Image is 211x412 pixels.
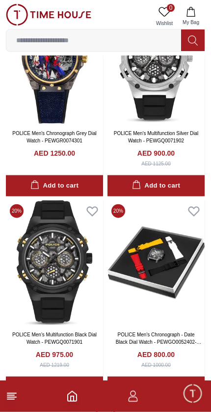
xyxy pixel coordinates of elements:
button: Add to cart [107,175,205,196]
span: My Bag [179,19,203,26]
div: Chat Widget [182,383,204,405]
a: POLICE Men's Multifunction Black Dial Watch - PEWGQ0071901 [12,332,97,345]
span: 20 % [10,204,24,218]
button: Add to cart [6,175,103,196]
div: Add to cart [132,180,180,192]
a: POLICE Men's Chronograph - Date Black Dial Watch - PEWGO0052402-SET [116,332,202,352]
a: POLICE Men's Chronograph Grey Dial Watch - PEWGR0074301 [12,131,96,143]
h4: AED 1250.00 [34,148,75,158]
img: POLICE Men's Chronograph - Date Black Dial Watch - PEWGO0052402-SET [107,200,205,326]
div: AED 1000.00 [141,361,171,369]
h4: AED 900.00 [137,148,175,158]
h4: AED 800.00 [137,350,175,359]
button: Add to cart [107,377,205,398]
button: Add to cart [6,377,103,398]
img: ... [6,4,91,26]
div: AED 1125.00 [141,160,171,167]
div: Add to cart [30,180,79,192]
div: AED 1219.00 [40,361,69,369]
a: POLICE Men's Multifunction Silver Dial Watch - PEWGQ0071902 [114,131,199,143]
a: Home [66,390,78,402]
span: 0 [167,4,175,12]
span: 20 % [111,204,125,218]
button: My Bag [177,4,205,29]
a: 0Wishlist [152,4,177,29]
img: POLICE Men's Multifunction Black Dial Watch - PEWGQ0071901 [6,200,103,326]
span: Wishlist [152,20,177,27]
h4: AED 975.00 [36,350,73,359]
